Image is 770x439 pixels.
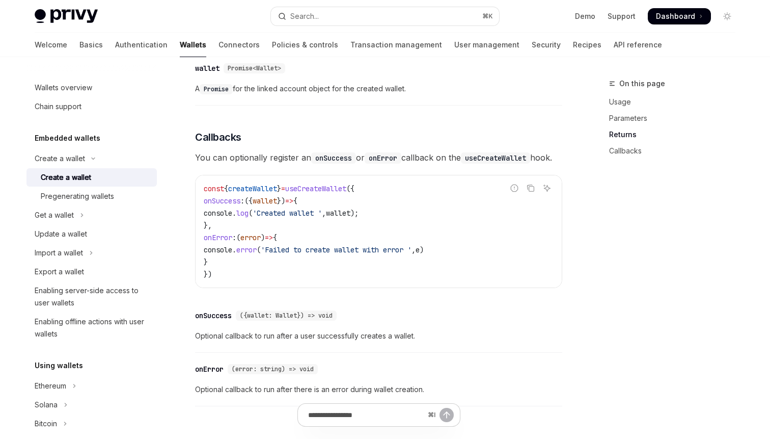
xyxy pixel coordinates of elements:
span: 'Created wallet ' [253,209,322,218]
span: ); [350,209,359,218]
button: Ask AI [540,182,554,195]
span: : [240,196,244,205]
code: useCreateWallet [461,152,530,164]
span: ( [257,245,261,254]
div: Bitcoin [35,418,57,430]
a: Enabling offline actions with user wallets [26,313,157,343]
button: Copy the contents from the code block [524,182,537,195]
span: wallet [326,209,350,218]
div: Solana [35,399,58,411]
span: Optional callback to run after a user successfully creates a wallet. [195,330,562,342]
span: => [285,196,293,205]
button: Toggle Ethereum section [26,377,157,395]
span: ⌘ K [482,12,493,20]
span: ( [249,209,253,218]
span: const [204,184,224,193]
a: API reference [614,33,662,57]
span: error [236,245,257,254]
div: Create a wallet [35,152,85,165]
div: Enabling offline actions with user wallets [35,316,151,340]
span: onSuccess [204,196,240,205]
span: ( [236,233,240,242]
h5: Using wallets [35,359,83,372]
a: Connectors [218,33,260,57]
div: Get a wallet [35,209,74,221]
a: Chain support [26,97,157,116]
span: 'Failed to create wallet with error ' [261,245,411,254]
a: Pregenerating wallets [26,187,157,205]
a: Dashboard [648,8,711,24]
a: Returns [609,126,744,143]
a: Update a wallet [26,225,157,243]
a: Transaction management [350,33,442,57]
span: { [293,196,297,205]
h5: Embedded wallets [35,132,100,144]
a: Demo [575,11,595,21]
a: Welcome [35,33,67,57]
span: Optional callback to run after there is an error during wallet creation. [195,383,562,396]
span: ) [261,233,265,242]
a: Security [532,33,561,57]
img: light logo [35,9,98,23]
button: Toggle Solana section [26,396,157,414]
a: Create a wallet [26,168,157,187]
span: : [232,233,236,242]
span: console [204,209,232,218]
span: (error: string) => void [232,365,314,373]
div: Search... [290,10,319,22]
a: Authentication [115,33,168,57]
span: }, [204,221,212,230]
div: Ethereum [35,380,66,392]
a: Basics [79,33,103,57]
div: Create a wallet [41,171,91,184]
input: Ask a question... [308,404,424,426]
span: { [224,184,228,193]
button: Open search [271,7,499,25]
a: Wallets [180,33,206,57]
span: useCreateWallet [285,184,346,193]
span: ({ [346,184,354,193]
span: wallet [253,196,277,205]
div: Enabling server-side access to user wallets [35,285,151,309]
a: Parameters [609,110,744,126]
a: Policies & controls [272,33,338,57]
a: User management [454,33,519,57]
div: Pregenerating wallets [41,190,114,202]
span: , [322,209,326,218]
a: Export a wallet [26,263,157,281]
span: ({wallet: Wallet}) => void [240,312,333,320]
span: ) [420,245,424,254]
code: Promise [200,84,233,94]
a: Usage [609,94,744,110]
div: onSuccess [195,311,232,321]
span: = [281,184,285,193]
a: Support [608,11,636,21]
div: Update a wallet [35,228,87,240]
code: onSuccess [311,152,356,164]
button: Toggle Import a wallet section [26,244,157,262]
span: createWallet [228,184,277,193]
button: Report incorrect code [508,182,521,195]
span: You can optionally register an or callback on the hook. [195,150,562,165]
div: wallet [195,63,219,73]
span: . [232,209,236,218]
div: Export a wallet [35,266,84,278]
button: Toggle Bitcoin section [26,415,157,433]
span: e [416,245,420,254]
span: On this page [619,78,665,90]
span: . [232,245,236,254]
button: Send message [439,408,454,422]
span: onError [204,233,232,242]
span: console [204,245,232,254]
a: Wallets overview [26,79,157,97]
span: }) [277,196,285,205]
span: Callbacks [195,130,241,144]
a: Callbacks [609,143,744,159]
div: Wallets overview [35,82,92,94]
span: => [265,233,273,242]
span: Dashboard [656,11,695,21]
code: onError [365,152,401,164]
div: onError [195,364,224,374]
span: }) [204,270,212,279]
button: Toggle Create a wallet section [26,149,157,168]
